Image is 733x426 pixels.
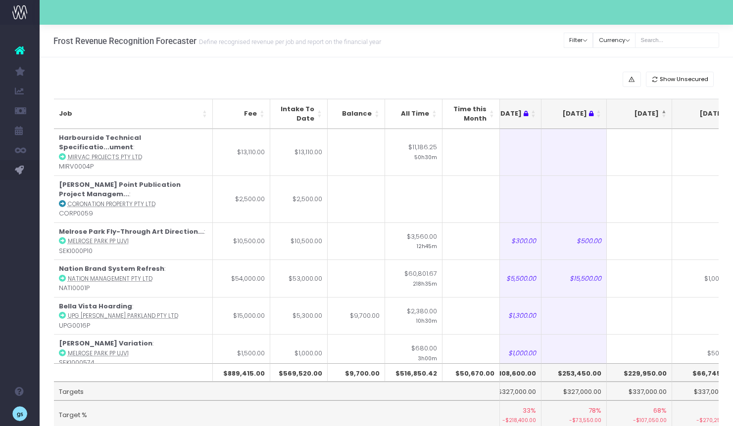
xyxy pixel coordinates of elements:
td: $327,000.00 [541,382,607,400]
td: $2,380.00 [385,297,442,335]
td: : CORP0059 [54,175,213,222]
th: $516,850.42 [385,363,442,382]
th: Oct 25: activate to sort column descending [607,99,672,129]
td: $327,000.00 [476,382,541,400]
abbr: Nation Management Pty Ltd [68,275,152,283]
input: Search... [635,33,719,48]
th: Balance: activate to sort column ascending [328,99,385,129]
small: 50h30m [414,152,437,161]
td: $3,560.00 [385,222,442,260]
small: -$107,050.00 [612,415,667,425]
small: 3h00m [418,353,437,362]
th: All Time: activate to sort column ascending [385,99,442,129]
td: : MIRV0004P [54,129,213,175]
td: : SEKI000P10 [54,222,213,260]
td: $1,000.00 [476,334,541,372]
td: $500.00 [541,222,607,260]
img: images/default_profile_image.png [12,406,27,421]
strong: Melrose Park Fly-Through Art Direction... [59,227,204,236]
th: $569,520.00 [270,363,328,382]
abbr: UPG EDMONDSON PARKLAND PTY LTD [68,312,178,320]
td: $10,500.00 [270,222,328,260]
abbr: Melrose Park PP UJV1 [68,349,129,357]
strong: Harbourside Technical Specificatio...ument [59,133,141,152]
strong: [PERSON_NAME] Point Publication Project Managem... [59,180,181,199]
h3: Frost Revenue Recognition Forecaster [53,36,381,46]
td: $337,000.00 [607,382,672,400]
abbr: Coronation Property Pty Ltd [68,200,155,208]
td: $1,300.00 [476,297,541,335]
abbr: Mirvac Projects Pty Ltd [68,153,142,161]
td: $5,500.00 [476,259,541,297]
td: : UPG0016P [54,297,213,335]
th: Intake To Date: activate to sort column ascending [270,99,328,129]
th: Job: activate to sort column ascending [54,99,213,129]
strong: [PERSON_NAME] Variation [59,339,152,348]
span: Show Unsecured [660,75,708,84]
span: 68% [653,406,667,416]
button: Show Unsecured [646,72,714,87]
td: $54,000.00 [213,259,270,297]
td: $53,000.00 [270,259,328,297]
span: 20% [719,406,732,416]
th: Fee: activate to sort column ascending [213,99,270,129]
button: Filter [564,33,593,48]
th: $253,450.00 [541,363,607,382]
th: $9,700.00 [328,363,385,382]
td: $10,500.00 [213,222,270,260]
td: $300.00 [476,222,541,260]
strong: Bella Vista Hoarding [59,301,132,311]
td: : NATI0001P [54,259,213,297]
small: -$270,255.00 [677,415,732,425]
strong: Nation Brand System Refresh [59,264,164,273]
button: Currency [593,33,635,48]
td: $60,801.67 [385,259,442,297]
span: 33% [523,406,536,416]
th: $108,600.00 [476,363,541,382]
small: 10h30m [416,316,437,325]
th: Aug 25 : activate to sort column ascending [476,99,541,129]
td: $2,500.00 [270,175,328,222]
th: $50,670.00 [442,363,500,382]
th: Sep 25 : activate to sort column ascending [541,99,607,129]
th: $229,950.00 [607,363,672,382]
td: $1,000.00 [270,334,328,372]
td: $15,000.00 [213,297,270,335]
td: $15,500.00 [541,259,607,297]
td: Targets [54,382,500,400]
td: $2,500.00 [213,175,270,222]
th: $889,415.00 [213,363,270,382]
td: $13,110.00 [213,129,270,175]
td: : SEKI000574 [54,334,213,372]
small: -$73,550.00 [546,415,601,425]
abbr: Melrose Park PP UJV1 [68,237,129,245]
td: $13,110.00 [270,129,328,175]
td: $11,186.25 [385,129,442,175]
td: $1,500.00 [213,334,270,372]
small: -$218,400.00 [481,415,536,425]
small: 218h35m [413,279,437,288]
td: $680.00 [385,334,442,372]
td: $9,700.00 [328,297,385,335]
small: 12h45m [417,241,437,250]
th: Time this Month: activate to sort column ascending [442,99,500,129]
small: Define recognised revenue per job and report on the financial year [196,36,381,46]
span: 78% [588,406,601,416]
td: $5,300.00 [270,297,328,335]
